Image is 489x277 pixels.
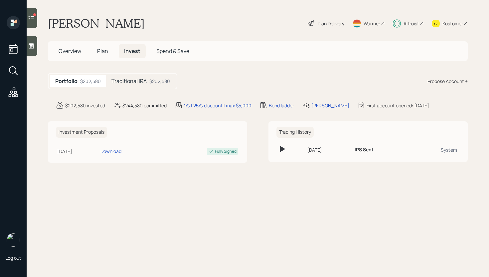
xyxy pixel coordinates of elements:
[364,20,380,27] div: Warmer
[276,127,314,138] h6: Trading History
[412,146,457,153] div: System
[318,20,344,27] div: Plan Delivery
[311,102,349,109] div: [PERSON_NAME]
[124,47,140,55] span: Invest
[57,148,98,155] div: [DATE]
[7,233,20,247] img: retirable_logo.png
[307,146,349,153] div: [DATE]
[55,78,78,84] h5: Portfolio
[122,102,167,109] div: $244,580 committed
[184,102,251,109] div: 1% | 25% discount | max $5,000
[5,255,21,261] div: Log out
[48,16,145,31] h1: [PERSON_NAME]
[149,78,170,85] div: $202,580
[427,78,468,85] div: Propose Account +
[215,148,237,154] div: Fully Signed
[404,20,419,27] div: Altruist
[65,102,105,109] div: $202,580 invested
[269,102,294,109] div: Bond ladder
[355,147,374,153] h6: IPS Sent
[156,47,189,55] span: Spend & Save
[80,78,101,85] div: $202,580
[100,148,121,155] div: Download
[111,78,147,84] h5: Traditional IRA
[97,47,108,55] span: Plan
[56,127,107,138] h6: Investment Proposals
[367,102,429,109] div: First account opened: [DATE]
[442,20,463,27] div: Kustomer
[59,47,81,55] span: Overview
